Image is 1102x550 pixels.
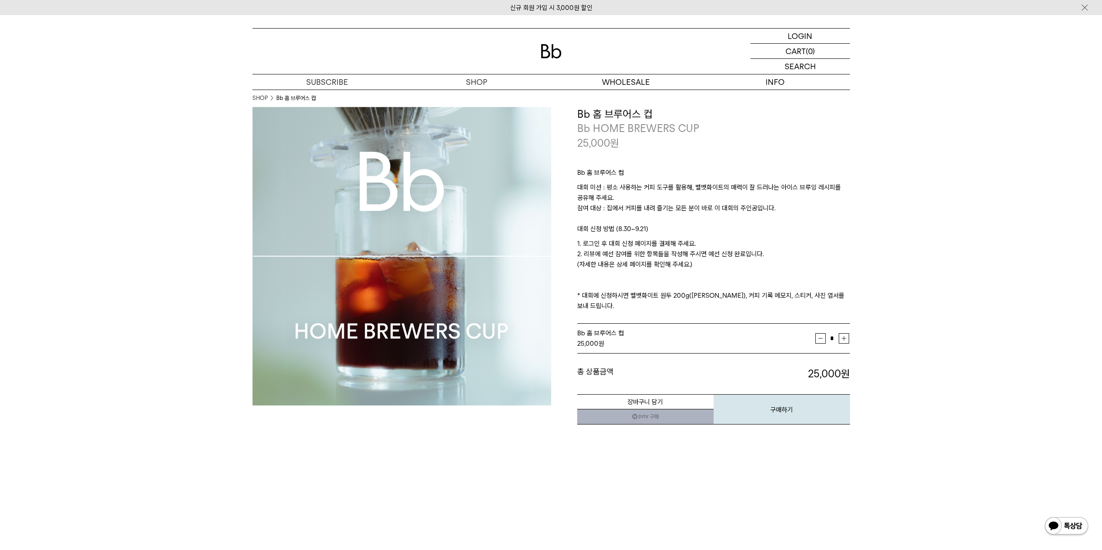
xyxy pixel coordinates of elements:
[577,238,850,311] p: 1. 로그인 후 대회 신청 페이지를 결제해 주세요. 2. 리뷰에 예선 참여를 위한 항목들을 작성해 주시면 예선 신청 완료입니다. (자세한 내용은 상세 페이지를 확인해 주세요....
[815,333,826,344] button: 감소
[577,367,714,381] dt: 총 상품금액
[577,340,598,347] strong: 25,000
[577,182,850,224] p: 대회 미션 : 평소 사용하는 커피 도구를 활용해, 벨벳화이트의 매력이 잘 드러나는 아이스 브루잉 레시피를 공유해 주세요. 참여 대상 : 집에서 커피를 내려 즐기는 모든 분이 ...
[577,121,850,136] p: Bb HOME BREWERS CUP
[577,394,714,409] button: 장바구니 담기
[276,94,316,103] li: Bb 홈 브루어스 컵
[806,44,815,58] p: (0)
[577,136,619,151] p: 25,000
[701,74,850,90] p: INFO
[785,44,806,58] p: CART
[750,29,850,44] a: LOGIN
[252,74,402,90] a: SUBSCRIBE
[577,409,714,425] a: 새창
[551,74,701,90] p: WHOLESALE
[252,107,551,405] img: Bb 홈 브루어스 컵
[788,29,812,43] p: LOGIN
[252,94,268,103] a: SHOP
[577,167,850,182] p: Bb 홈 브루어스 컵
[750,44,850,59] a: CART (0)
[714,394,850,425] button: 구매하기
[841,367,850,380] b: 원
[541,44,562,58] img: 로고
[577,224,850,238] p: 대회 신청 방법 (8.30~9.21)
[785,59,816,74] p: SEARCH
[610,137,619,149] span: 원
[577,329,624,337] span: Bb 홈 브루어스 컵
[839,333,849,344] button: 증가
[1044,516,1089,537] img: 카카오톡 채널 1:1 채팅 버튼
[577,338,815,349] div: 원
[510,4,592,12] a: 신규 회원 가입 시 3,000원 할인
[402,74,551,90] a: SHOP
[577,107,850,122] h3: Bb 홈 브루어스 컵
[808,367,850,380] strong: 25,000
